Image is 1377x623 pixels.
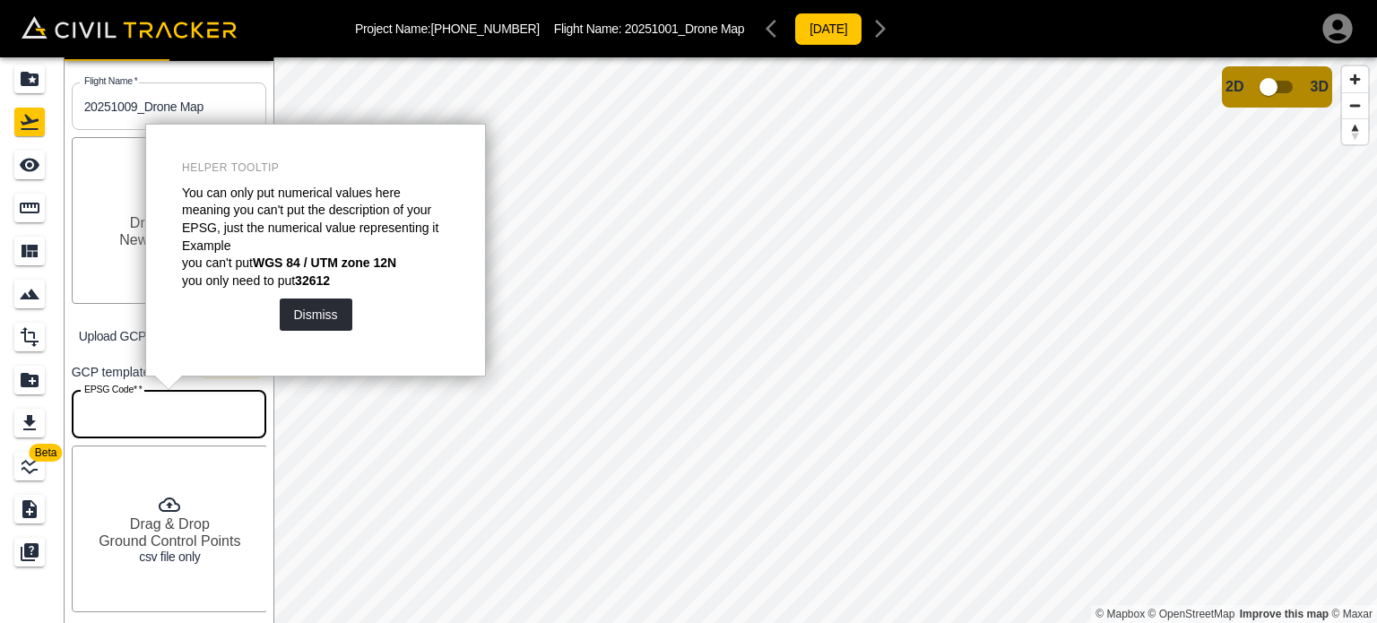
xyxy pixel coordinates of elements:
strong: 32612 [295,273,330,288]
canvas: Map [273,57,1377,623]
p: You can only put numerical values here meaning you can't put the description of your EPSG, just t... [182,185,449,238]
strong: WGS 84 / UTM zone 12N [253,255,396,270]
span: 3D [1311,79,1329,95]
span: 20251001_Drone Map [625,22,744,36]
span: you only need to put [182,273,295,288]
p: Example [182,238,449,255]
a: Map feedback [1240,608,1329,620]
span: you can't put [182,255,253,270]
p: Helper Tooltip [182,160,449,176]
img: Civil Tracker [22,16,237,39]
button: Dismiss [280,299,352,331]
p: Flight Name: [554,22,744,36]
a: OpenStreetMap [1148,608,1235,620]
button: Zoom in [1342,66,1368,92]
p: Project Name: [PHONE_NUMBER] [355,22,540,36]
button: Reset bearing to north [1342,118,1368,144]
button: [DATE] [794,13,862,46]
button: Zoom out [1342,92,1368,118]
span: 2D [1225,79,1243,95]
a: Mapbox [1096,608,1145,620]
a: Maxar [1331,608,1373,620]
